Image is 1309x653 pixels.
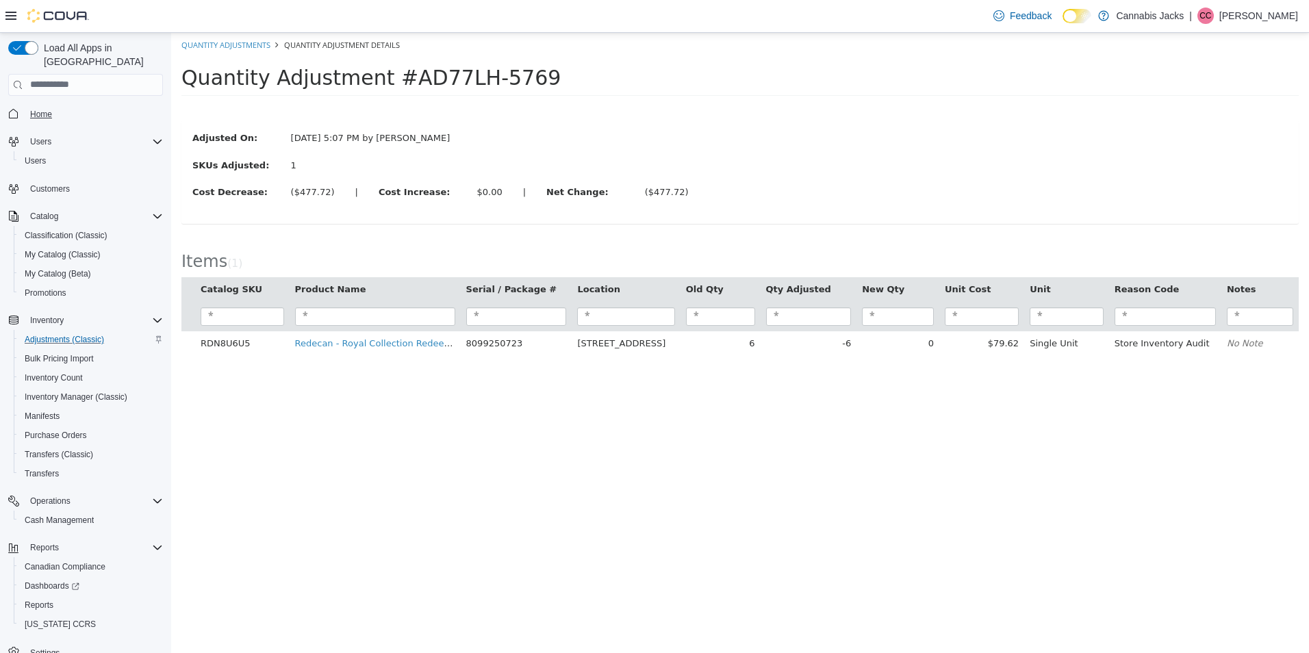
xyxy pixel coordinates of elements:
span: Transfers [25,468,59,479]
button: Catalog SKU [29,250,94,264]
div: $0.00 [305,153,331,166]
span: Reports [19,597,163,613]
span: Quantity Adjustment #AD77LH-5769 [10,33,390,57]
button: Canadian Compliance [14,557,168,576]
span: Cash Management [19,512,163,528]
span: Purchase Orders [19,427,163,444]
span: Inventory [25,312,163,329]
span: Users [30,136,51,147]
button: Transfers (Classic) [14,445,168,464]
button: My Catalog (Beta) [14,264,168,283]
p: | [1189,8,1192,24]
button: Location [406,250,451,264]
span: Transfers (Classic) [19,446,163,463]
span: Operations [25,493,163,509]
a: Redecan - Royal Collection Redees Pre-Roll (King Pack) - Blend - 70x0.4g [124,305,446,316]
button: Catalog [25,208,64,225]
button: Reports [3,538,168,557]
span: [STREET_ADDRESS] [406,305,494,316]
span: Home [30,109,52,120]
button: Reports [25,539,64,556]
button: Promotions [14,283,168,303]
div: [DATE] 5:07 PM by [PERSON_NAME] [110,99,296,112]
button: Classification (Classic) [14,226,168,245]
button: Product Name [124,250,198,264]
span: Dashboards [19,578,163,594]
span: Bulk Pricing Import [19,350,163,367]
span: Quantity Adjustment Details [113,7,229,17]
button: Inventory [3,311,168,330]
button: Cash Management [14,511,168,530]
span: Bulk Pricing Import [25,353,94,364]
a: Transfers [19,465,64,482]
a: Cash Management [19,512,99,528]
span: Transfers [19,465,163,482]
label: Adjusted On: [11,99,110,112]
button: Notes [1056,250,1087,264]
button: Purchase Orders [14,426,168,445]
button: [US_STATE] CCRS [14,615,168,634]
a: Home [25,106,58,123]
span: Dashboards [25,580,79,591]
button: Manifests [14,407,168,426]
span: Promotions [25,287,66,298]
a: Adjustments (Classic) [19,331,110,348]
input: Dark Mode [1063,9,1091,23]
span: Adjustments (Classic) [19,331,163,348]
p: Cannabis Jacks [1116,8,1184,24]
span: Washington CCRS [19,616,163,632]
td: RDN8U6U5 [24,298,118,323]
span: Reports [25,539,163,556]
span: Reports [25,600,53,611]
span: [US_STATE] CCRS [25,619,96,630]
span: Inventory Manager (Classic) [19,389,163,405]
span: Customers [30,183,70,194]
a: Dashboards [14,576,168,596]
a: Customers [25,181,75,197]
span: My Catalog (Classic) [25,249,101,260]
button: Users [3,132,168,151]
button: Operations [3,491,168,511]
span: Manifests [25,411,60,422]
button: Inventory [25,312,69,329]
button: Users [25,133,57,150]
button: Serial / Package # [295,250,389,264]
label: Cost Increase: [197,153,296,166]
span: Catalog [30,211,58,222]
a: Canadian Compliance [19,559,111,575]
a: Purchase Orders [19,427,92,444]
span: Inventory [30,315,64,326]
td: 8099250723 [290,298,401,323]
span: Manifests [19,408,163,424]
a: Feedback [988,2,1057,29]
a: Reports [19,597,59,613]
button: Operations [25,493,76,509]
span: Transfers (Classic) [25,449,93,460]
span: Canadian Compliance [25,561,105,572]
img: Cova [27,9,89,23]
button: Unit [859,250,882,264]
span: Load All Apps in [GEOGRAPHIC_DATA] [38,41,163,68]
a: Inventory Manager (Classic) [19,389,133,405]
div: ($477.72) [120,153,164,166]
label: Cost Decrease: [11,153,110,166]
button: Qty Adjusted [595,250,663,264]
button: Inventory Count [14,368,168,387]
span: Promotions [19,285,163,301]
button: Adjustments (Classic) [14,330,168,349]
td: $79.62 [768,298,853,323]
span: My Catalog (Beta) [19,266,163,282]
span: Inventory Count [25,372,83,383]
a: Bulk Pricing Import [19,350,99,367]
button: Inventory Manager (Classic) [14,387,168,407]
button: Transfers [14,464,168,483]
span: Home [25,105,163,123]
span: Cash Management [25,515,94,526]
span: Catalog [25,208,163,225]
span: Dark Mode [1063,23,1063,24]
span: Feedback [1010,9,1052,23]
a: Inventory Count [19,370,88,386]
td: Single Unit [853,298,938,323]
button: Reports [14,596,168,615]
div: Corey Casola [1197,8,1214,24]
